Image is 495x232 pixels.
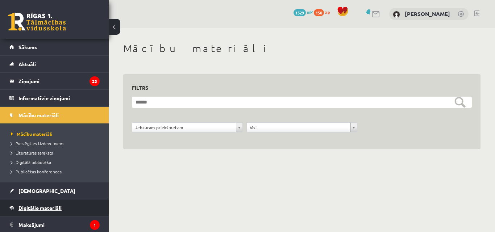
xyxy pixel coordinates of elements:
span: Visi [250,123,348,132]
span: [DEMOGRAPHIC_DATA] [18,187,75,194]
a: Mācību materiāli [11,131,101,137]
a: Visi [247,123,357,132]
a: Informatīvie ziņojumi [9,90,100,106]
a: Publicētas konferences [11,168,101,175]
span: Pieslēgties Uzdevumiem [11,140,63,146]
span: Jebkuram priekšmetam [135,123,233,132]
span: Mācību materiāli [11,131,53,137]
a: Literatūras saraksts [11,149,101,156]
span: xp [325,9,330,15]
span: mP [307,9,313,15]
a: Sākums [9,39,100,55]
span: Literatūras saraksts [11,150,53,156]
span: 1529 [294,9,306,16]
a: Rīgas 1. Tālmācības vidusskola [8,13,66,31]
a: Jebkuram priekšmetam [132,123,242,132]
a: Mācību materiāli [9,107,100,123]
a: Digitālie materiāli [9,199,100,216]
a: Pieslēgties Uzdevumiem [11,140,101,147]
img: Roberta Visocka [393,11,400,18]
i: 23 [90,76,100,86]
span: Sākums [18,44,37,50]
a: 150 xp [314,9,333,15]
span: Digitālie materiāli [18,204,62,211]
a: [DEMOGRAPHIC_DATA] [9,182,100,199]
a: Ziņojumi23 [9,73,100,89]
h1: Mācību materiāli [123,42,481,55]
a: [PERSON_NAME] [405,10,450,17]
legend: Ziņojumi [18,73,100,89]
span: Digitālā bibliotēka [11,159,51,165]
i: 1 [90,220,100,230]
a: Digitālā bibliotēka [11,159,101,165]
a: Aktuāli [9,56,100,72]
legend: Informatīvie ziņojumi [18,90,100,106]
span: 150 [314,9,324,16]
span: Aktuāli [18,61,36,67]
a: 1529 mP [294,9,313,15]
span: Mācību materiāli [18,112,59,118]
h3: Filtrs [132,83,463,93]
span: Publicētas konferences [11,169,62,174]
